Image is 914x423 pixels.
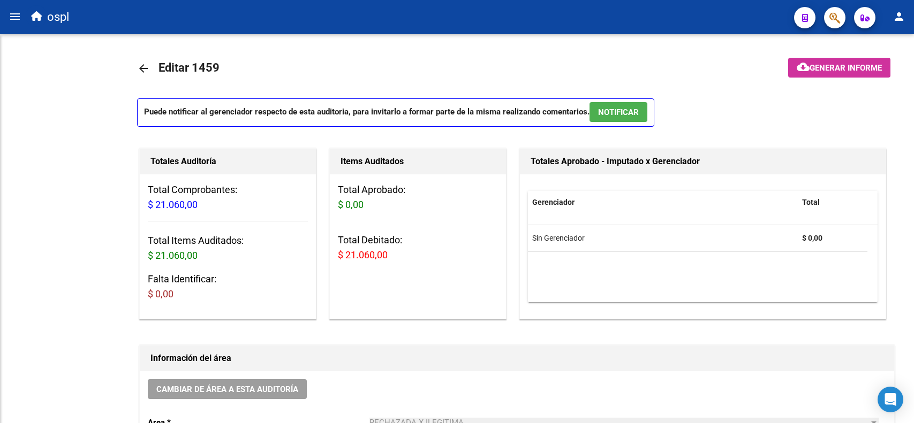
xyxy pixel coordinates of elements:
mat-icon: person [893,10,905,23]
h3: Total Items Auditados: [148,233,308,263]
button: Cambiar de área a esta auditoría [148,379,307,399]
h1: Información del área [150,350,883,367]
span: $ 21.060,00 [148,199,198,210]
mat-icon: arrow_back [137,62,150,75]
datatable-header-cell: Gerenciador [528,191,798,214]
span: Total [802,198,820,206]
span: $ 21.060,00 [338,249,388,260]
span: Generar informe [810,63,882,73]
h3: Total Comprobantes: [148,182,308,212]
span: NOTIFICAR [598,107,639,117]
span: Editar 1459 [158,61,220,74]
span: Gerenciador [532,198,575,206]
h3: Total Debitado: [338,233,498,263]
span: Cambiar de área a esta auditoría [156,384,298,394]
mat-icon: cloud_download [797,60,810,73]
h1: Totales Aprobado - Imputado x Gerenciador [531,153,875,170]
span: $ 21.060,00 [148,250,198,261]
p: Puede notificar al gerenciador respecto de esta auditoria, para invitarlo a formar parte de la mi... [137,98,654,127]
div: Open Intercom Messenger [878,387,903,412]
h3: Total Aprobado: [338,182,498,212]
span: ospl [47,5,69,29]
span: $ 0,00 [338,199,364,210]
button: Generar informe [788,58,890,78]
h1: Totales Auditoría [150,153,305,170]
span: $ 0,00 [148,288,173,299]
button: NOTIFICAR [590,102,647,122]
span: Sin Gerenciador [532,234,585,242]
strong: $ 0,00 [802,234,822,242]
h3: Falta Identificar: [148,272,308,302]
datatable-header-cell: Total [798,191,867,214]
h1: Items Auditados [341,153,495,170]
mat-icon: menu [9,10,21,23]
